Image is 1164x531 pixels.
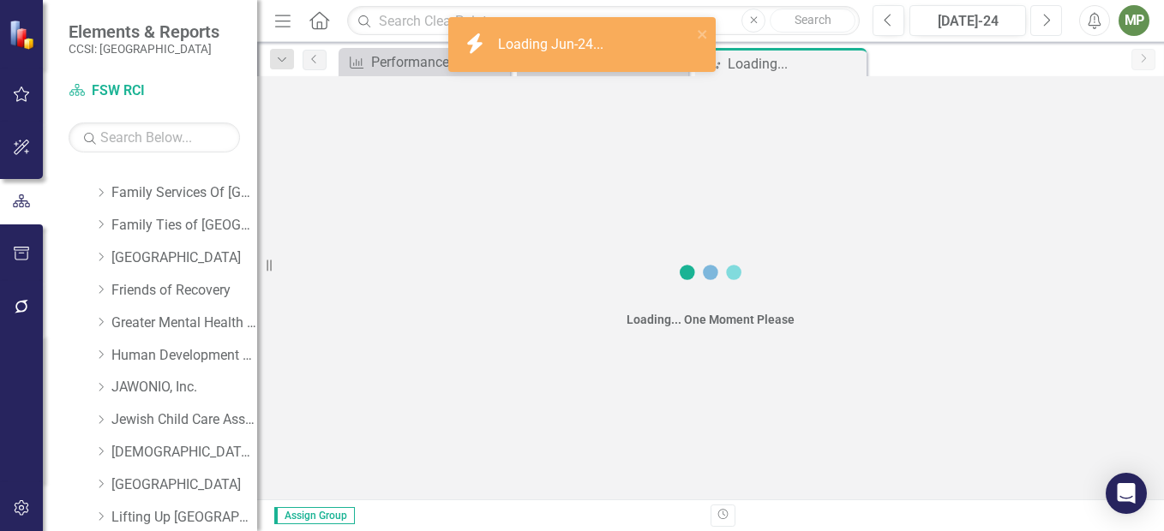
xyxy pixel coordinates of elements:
span: Assign Group [274,507,355,524]
a: Jewish Child Care Association [111,410,257,430]
div: Loading... One Moment Please [627,311,795,328]
div: Loading... [728,53,862,75]
a: Friends of Recovery [111,281,257,301]
a: Performance Report [343,51,506,73]
a: JAWONIO, Inc. [111,378,257,397]
a: Greater Mental Health of [GEOGRAPHIC_DATA] [111,313,257,333]
div: Open Intercom Messenger [1106,473,1147,514]
a: [GEOGRAPHIC_DATA] [111,248,257,268]
img: ClearPoint Strategy [9,19,39,49]
input: Search ClearPoint... [347,6,860,36]
a: [GEOGRAPHIC_DATA] [111,475,257,495]
a: FSW RCI [69,81,240,101]
input: Search Below... [69,122,240,152]
span: Search [795,13,831,27]
a: Lifting Up [GEOGRAPHIC_DATA] [111,508,257,528]
a: Family Ties of [GEOGRAPHIC_DATA], Inc. [111,216,257,236]
button: MP [1119,5,1149,36]
div: Performance Report [371,51,506,73]
a: Human Development Svcs of West [111,346,257,366]
button: Search [770,9,855,33]
div: Loading Jun-24... [498,35,608,55]
button: [DATE]-24 [909,5,1026,36]
a: [DEMOGRAPHIC_DATA][GEOGRAPHIC_DATA] on the [PERSON_NAME] [111,443,257,462]
div: [DATE]-24 [915,11,1020,32]
small: CCSI: [GEOGRAPHIC_DATA] [69,42,219,56]
a: Family Services Of [GEOGRAPHIC_DATA], Inc. [111,183,257,203]
button: close [697,24,709,44]
span: Elements & Reports [69,21,219,42]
